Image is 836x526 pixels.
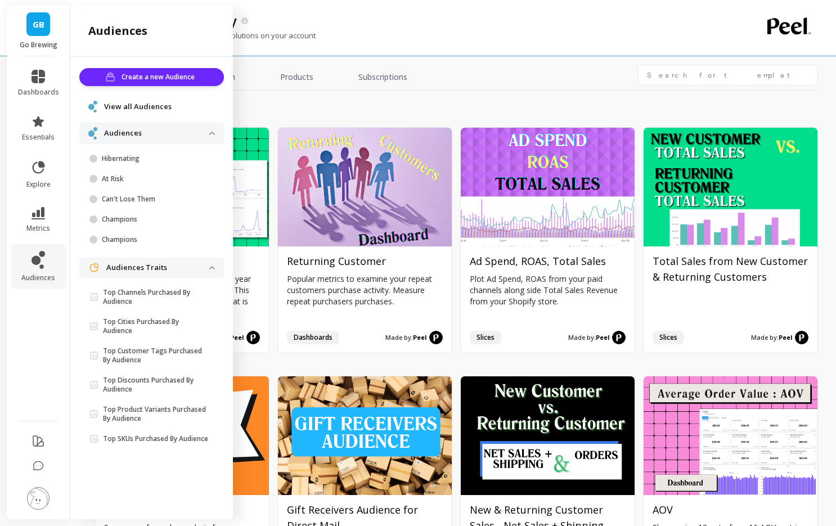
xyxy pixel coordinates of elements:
a: Products [267,65,327,91]
p: Top Cities Purchased By Audience [103,317,209,335]
span: GB [33,18,44,31]
img: navigation item icon [88,262,100,273]
a: View all Audiences [104,101,215,113]
span: explore [26,180,51,189]
span: audiences [21,273,55,282]
p: Can't Lose Them [102,195,209,204]
span: View all Audiences [104,101,172,113]
p: Audiences [104,128,209,139]
span: Create a new Audience [122,71,198,83]
img: down caret icon [209,132,215,135]
p: Top SKUs Purchased By Audience [103,434,208,443]
p: Go Brewing [18,41,59,50]
p: Top Product Variants Purchased By Audience [103,405,209,423]
img: navigation item icon [88,101,97,113]
span: essentials [22,133,55,142]
p: Audiences Traits [106,262,209,273]
a: Subscriptions [345,65,421,91]
h2: audiences [88,23,147,39]
p: Top Customer Tags Purchased By Audience [103,347,209,365]
p: Top Channels Purchased By Audience [103,288,209,306]
p: At Risk [102,174,209,183]
nav: Tabs [95,65,421,91]
img: navigation item icon [88,127,97,139]
input: Search for templates [637,65,819,86]
p: Champions [102,215,209,224]
img: profile picture [27,487,50,510]
span: metrics [26,224,50,233]
h2: growth [95,102,818,118]
span: dashboards [18,88,59,97]
button: Create a new Audience [79,68,224,86]
p: Champions [102,235,209,244]
img: down caret icon [209,266,215,269]
p: Hibernating [102,154,209,163]
p: Top Discounts Purchased By Audience [103,376,209,394]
